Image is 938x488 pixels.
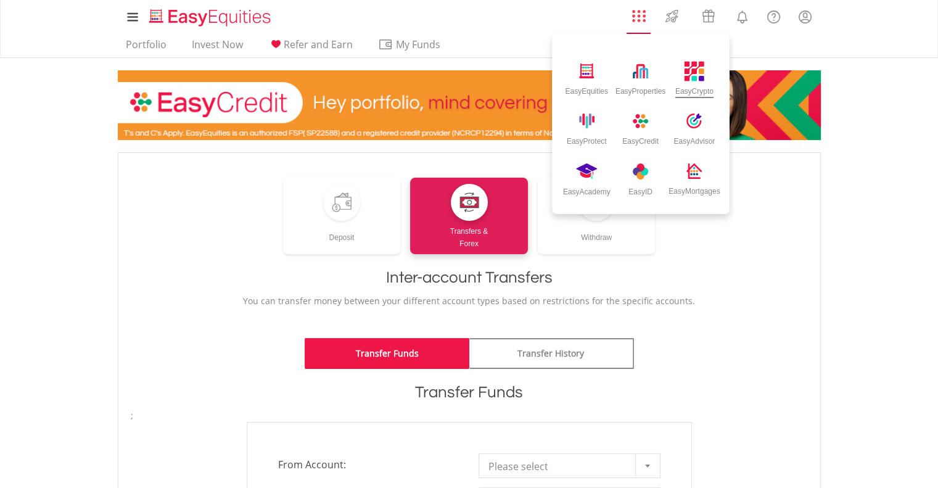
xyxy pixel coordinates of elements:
[144,3,276,28] a: Home page
[576,163,598,179] img: easy-id-icon
[686,114,702,129] img: easy-advisor-icon
[410,178,528,254] a: Transfers &Forex
[662,6,682,26] img: thrive-v2.svg
[673,132,715,146] div: EasyAdvisor
[269,453,469,476] span: From Account:
[615,82,665,96] div: EasyProperties
[633,163,648,180] img: easy-academy-icon
[758,3,789,28] a: FAQ's and Support
[131,267,808,289] h1: Inter-account Transfers
[147,7,276,28] img: EasyEquities_Logo.png
[624,3,654,23] a: AppsGrid
[622,132,659,146] div: EasyCredit
[118,70,821,140] img: EasyCredit Promotion Banner
[378,36,459,52] span: My Funds
[632,9,646,23] img: grid-menu-icon.svg
[698,6,718,26] img: vouchers-v2.svg
[131,381,808,403] h1: Transfer Funds
[675,82,714,96] div: EasyCrypto
[283,178,401,254] a: Deposit
[538,221,656,244] div: Withdraw
[690,3,726,26] a: Vouchers
[726,3,758,28] a: Notifications
[563,183,611,196] div: EasyAcademy
[410,221,528,250] div: Transfers & Forex
[789,3,821,30] a: My Profile
[283,221,401,244] div: Deposit
[305,338,469,369] a: Transfer Funds
[567,132,607,146] div: EasyProtect
[263,38,358,57] a: Refer and Earn
[131,295,808,307] p: You can transfer money between your different account types based on restrictions for the specifi...
[187,38,248,57] a: Invest Now
[633,114,648,129] img: easy-credit-icon
[669,182,720,196] div: EasyMortgages
[488,454,632,479] span: Please select
[469,338,634,369] a: Transfer History
[628,183,652,196] div: EasyID
[284,38,353,51] span: Refer and Earn
[565,81,607,96] div: EasyEquities
[538,178,656,254] a: Withdraw
[686,163,702,179] img: easy-mortgages-icon
[121,38,171,57] a: Portfolio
